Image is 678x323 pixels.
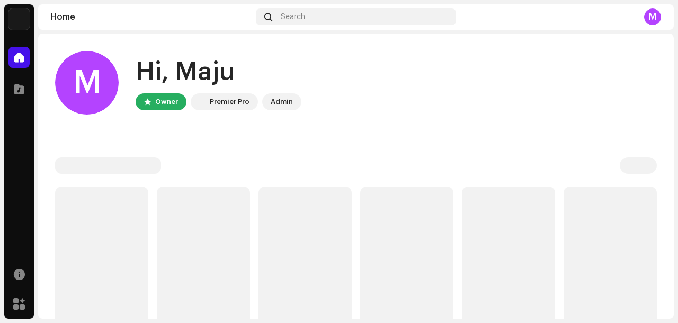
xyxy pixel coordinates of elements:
[155,95,178,108] div: Owner
[271,95,293,108] div: Admin
[281,13,305,21] span: Search
[136,55,301,89] div: Hi, Maju
[193,95,206,108] img: 64f15ab7-a28a-4bb5-a164-82594ec98160
[51,13,252,21] div: Home
[210,95,249,108] div: Premier Pro
[55,51,119,115] div: M
[644,8,661,25] div: M
[8,8,30,30] img: 64f15ab7-a28a-4bb5-a164-82594ec98160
